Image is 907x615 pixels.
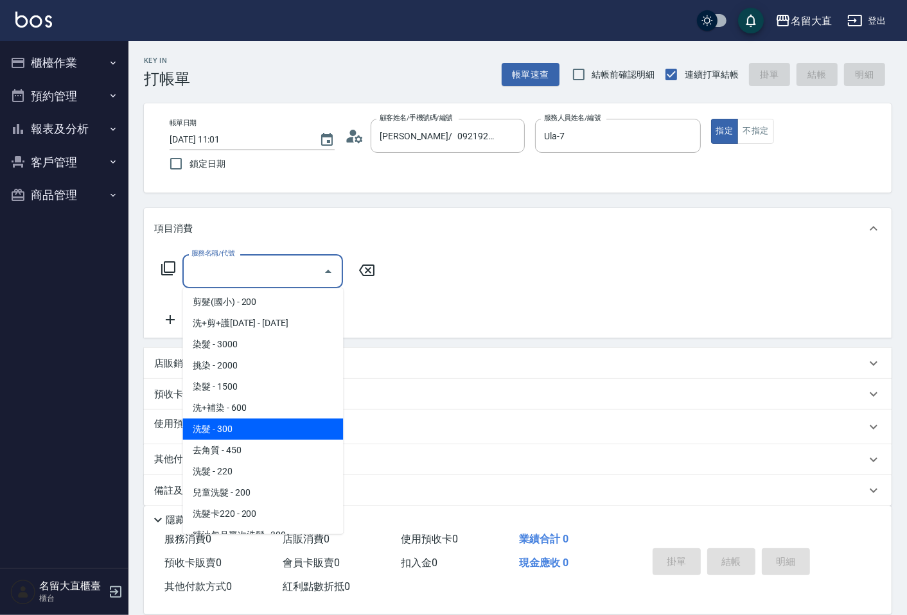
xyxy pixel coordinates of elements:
[191,248,234,258] label: 服務名稱/代號
[182,334,343,355] span: 染髮 - 3000
[519,557,568,569] span: 現金應收 0
[144,208,892,249] div: 項目消費
[182,419,343,440] span: 洗髮 - 300
[182,482,343,503] span: 兒童洗髮 - 200
[182,503,343,524] span: 洗髮卡220 - 200
[5,178,123,212] button: 商品管理
[182,376,343,397] span: 染髮 - 1500
[401,557,437,569] span: 扣入金 0
[711,119,739,144] button: 指定
[154,417,202,437] p: 使用預收卡
[842,9,892,33] button: 登出
[170,129,306,150] input: YYYY/MM/DD hh:mm
[791,13,832,29] div: 名留大直
[154,222,193,236] p: 項目消費
[164,533,211,545] span: 服務消費 0
[154,357,193,370] p: 店販銷售
[283,533,330,545] span: 店販消費 0
[502,63,559,87] button: 帳單速查
[144,475,892,506] div: 備註及來源
[182,291,343,313] span: 剪髮(國小) - 200
[5,46,123,80] button: 櫃檯作業
[144,444,892,475] div: 其他付款方式入金可用餘額: 0
[380,113,453,123] label: 顧客姓名/手機號碼/編號
[170,118,197,128] label: 帳單日期
[592,68,655,82] span: 結帳前確認明細
[154,453,272,467] p: 其他付款方式
[164,557,222,569] span: 預收卡販賣 0
[182,461,343,482] span: 洗髮 - 220
[144,410,892,444] div: 使用預收卡x22
[5,80,123,113] button: 預約管理
[10,579,36,605] img: Person
[182,355,343,376] span: 挑染 - 2000
[5,112,123,146] button: 報表及分析
[318,261,339,282] button: Close
[144,56,190,65] h2: Key In
[166,514,224,527] p: 隱藏業績明細
[312,125,342,155] button: Choose date, selected date is 2025-09-16
[182,397,343,419] span: 洗+補染 - 600
[154,388,202,401] p: 預收卡販賣
[39,580,105,593] h5: 名留大直櫃臺
[154,484,202,498] p: 備註及來源
[685,68,739,82] span: 連續打單結帳
[283,580,350,593] span: 紅利點數折抵 0
[182,524,343,546] span: 精油包月單次洗髮 - 300
[164,580,232,593] span: 其他付款方式 0
[544,113,601,123] label: 服務人員姓名/編號
[519,533,568,545] span: 業績合計 0
[738,8,764,33] button: save
[401,533,458,545] span: 使用預收卡 0
[182,440,343,461] span: 去角質 - 450
[15,12,52,28] img: Logo
[737,119,773,144] button: 不指定
[144,348,892,379] div: 店販銷售
[5,146,123,179] button: 客戶管理
[144,379,892,410] div: 預收卡販賣
[770,8,837,34] button: 名留大直
[144,70,190,88] h3: 打帳單
[39,593,105,604] p: 櫃台
[182,313,343,334] span: 洗+剪+護[DATE] - [DATE]
[283,557,340,569] span: 會員卡販賣 0
[189,157,225,171] span: 鎖定日期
